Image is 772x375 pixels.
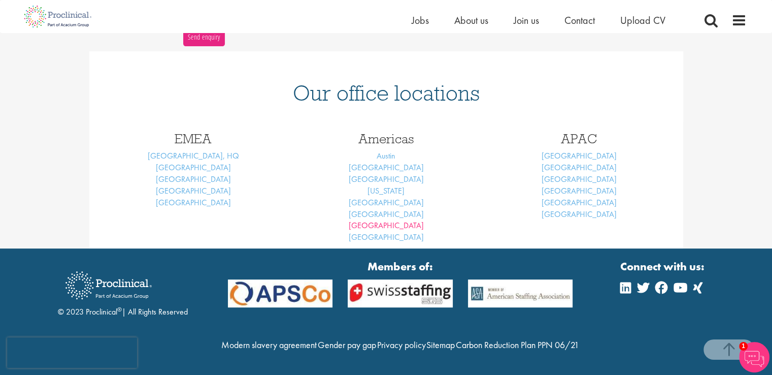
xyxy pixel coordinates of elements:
[156,174,231,184] a: [GEOGRAPHIC_DATA]
[105,132,282,145] h3: EMEA
[183,28,225,46] button: Send enquiry
[620,259,707,274] strong: Connect with us:
[228,259,573,274] strong: Members of:
[739,342,769,372] img: Chatbot
[220,279,341,307] img: APSCo
[542,209,617,220] a: [GEOGRAPHIC_DATA]
[739,342,748,351] span: 1
[377,339,425,351] a: Privacy policy
[620,14,665,27] a: Upload CV
[542,185,617,196] a: [GEOGRAPHIC_DATA]
[156,197,231,208] a: [GEOGRAPHIC_DATA]
[187,32,220,43] span: Send enquiry
[542,174,617,184] a: [GEOGRAPHIC_DATA]
[454,14,488,27] a: About us
[456,339,579,351] a: Carbon Reduction Plan PPN 06/21
[514,14,539,27] a: Join us
[412,14,429,27] a: Jobs
[221,339,317,351] a: Modern slavery agreement
[156,185,231,196] a: [GEOGRAPHIC_DATA]
[349,232,424,242] a: [GEOGRAPHIC_DATA]
[105,82,668,104] h1: Our office locations
[340,279,460,307] img: APSCo
[542,197,617,208] a: [GEOGRAPHIC_DATA]
[490,132,668,145] h3: APAC
[156,162,231,173] a: [GEOGRAPHIC_DATA]
[349,174,424,184] a: [GEOGRAPHIC_DATA]
[349,162,424,173] a: [GEOGRAPHIC_DATA]
[377,150,395,161] a: Austin
[117,305,122,314] sup: ®
[318,339,376,351] a: Gender pay gap
[460,279,581,307] img: APSCo
[349,197,424,208] a: [GEOGRAPHIC_DATA]
[367,185,405,196] a: [US_STATE]
[58,264,188,318] div: © 2023 Proclinical | All Rights Reserved
[58,264,159,306] img: Proclinical Recruitment
[349,220,424,231] a: [GEOGRAPHIC_DATA]
[297,132,475,145] h3: Americas
[564,14,595,27] a: Contact
[349,209,424,220] a: [GEOGRAPHIC_DATA]
[148,150,239,161] a: [GEOGRAPHIC_DATA], HQ
[542,150,617,161] a: [GEOGRAPHIC_DATA]
[426,339,455,351] a: Sitemap
[542,162,617,173] a: [GEOGRAPHIC_DATA]
[7,337,137,368] iframe: reCAPTCHA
